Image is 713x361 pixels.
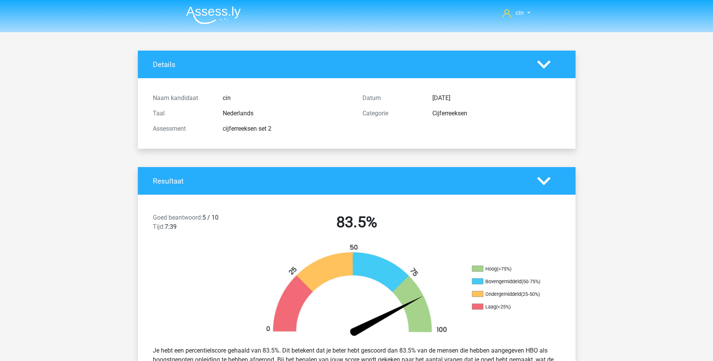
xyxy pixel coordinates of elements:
[357,94,427,103] div: Datum
[357,109,427,118] div: Categorie
[147,94,217,103] div: Naam kandidaat
[153,177,526,185] h4: Resultaat
[217,94,357,103] div: cin
[147,109,217,118] div: Taal
[516,9,524,16] span: cin
[153,214,202,221] span: Goed beantwoord:
[521,279,540,284] div: (50-75%)
[147,213,252,235] div: 5 / 10 7:39
[186,6,241,24] img: Assessly
[427,94,566,103] div: [DATE]
[472,291,549,298] li: Ondergemiddeld
[217,109,357,118] div: Nederlands
[217,124,357,133] div: cijferreeksen set 2
[147,124,217,133] div: Assessment
[521,291,540,297] div: (25-50%)
[472,304,549,310] li: Laag
[427,109,566,118] div: Cijferreeksen
[153,223,165,230] span: Tijd:
[258,213,456,231] h2: 83.5%
[253,244,460,340] img: 84.bc7de206d6a3.png
[496,304,511,310] div: (<25%)
[472,266,549,272] li: Hoog
[153,60,526,69] h4: Details
[497,266,511,272] div: (>75%)
[472,278,549,285] li: Bovengemiddeld
[500,8,533,18] a: cin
